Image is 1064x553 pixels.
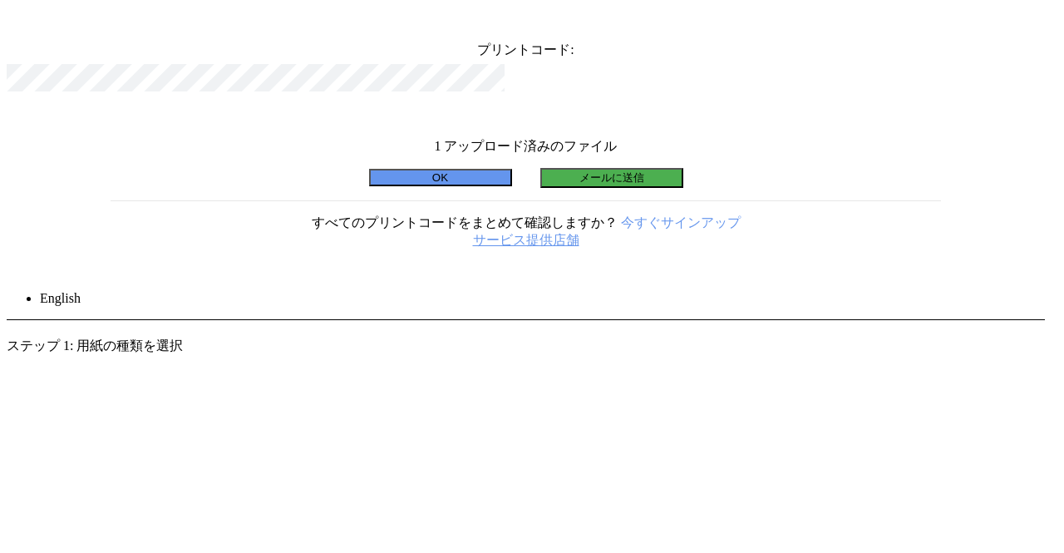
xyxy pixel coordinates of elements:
[312,215,618,230] span: すべてのプリントコードをまとめて確認しますか？
[540,168,683,188] button: メールに送信
[477,42,574,57] span: プリントコード:
[7,338,183,353] span: ステップ 1: 用紙の種類を選択
[434,139,617,153] span: 1 アップロード済みのファイル
[40,291,81,305] a: English
[621,215,741,230] a: 今すぐサインアップ
[473,233,579,247] a: サービス提供店舗
[369,169,512,186] button: OK
[7,321,33,335] a: 戻る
